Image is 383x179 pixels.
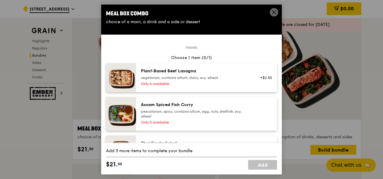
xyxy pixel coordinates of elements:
div: choice of a main, a drink and a side or dessert [106,19,277,25]
div: Choose 1 item (0/1) [106,55,277,61]
img: daily_normal_Citrusy-Cauliflower-Plant-Based-Lasagna-HORZ.jpg [106,63,136,92]
div: Add 3 more items to complete your bundle [106,148,277,154]
div: Meal Box Combo [106,9,277,18]
div: Plant‑Based Beef Lasagna [141,68,249,74]
div: Only 4 available [141,81,249,86]
div: pescatarian, spicy, contains allium, egg, nuts, shellfish, soy, wheat [141,109,249,119]
div: Assam Spiced Fish Curry [141,102,249,108]
div: Only 3 available [141,120,249,125]
div: +$2.50 [256,75,272,80]
div: vegetarian, contains allium, dairy, soy, wheat [141,75,249,80]
span: Mains [183,45,200,50]
img: daily_normal_Assam_Spiced_Fish_Curry__Horizontal_.jpg [106,97,136,131]
span: $21. [106,160,118,169]
img: daily_normal_Thai_Fiesta_Salad__Horizontal_.jpg [106,136,136,159]
span: 50 [118,162,122,166]
a: Add [248,160,277,170]
div: Thai Fiesta Salad [141,140,249,146]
